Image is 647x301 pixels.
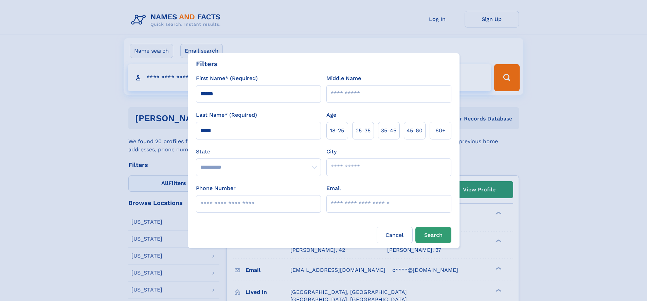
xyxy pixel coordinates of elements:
label: Middle Name [326,74,361,82]
label: Email [326,184,341,192]
label: City [326,148,337,156]
span: 18‑25 [330,127,344,135]
button: Search [415,227,451,243]
label: First Name* (Required) [196,74,258,82]
span: 45‑60 [407,127,423,135]
label: Age [326,111,336,119]
label: Phone Number [196,184,236,192]
label: Last Name* (Required) [196,111,257,119]
div: Filters [196,59,218,69]
label: State [196,148,321,156]
label: Cancel [377,227,413,243]
span: 25‑35 [356,127,371,135]
span: 60+ [435,127,446,135]
span: 35‑45 [381,127,396,135]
